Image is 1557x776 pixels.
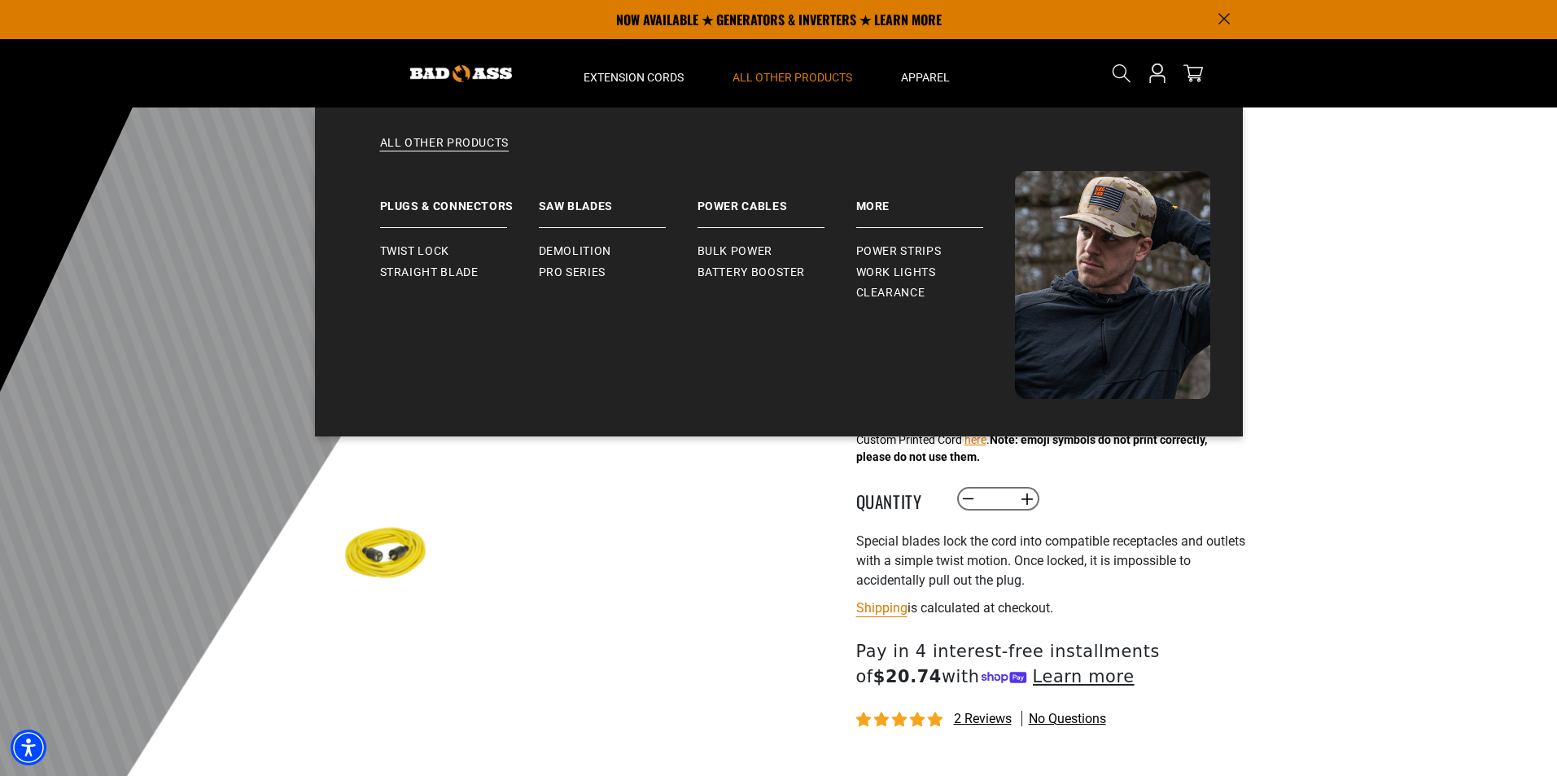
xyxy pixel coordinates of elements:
[856,262,1015,283] a: Work Lights
[584,70,684,85] span: Extension Cords
[856,244,942,259] span: Power Strips
[380,262,539,283] a: Straight Blade
[856,600,908,616] a: Shipping
[698,262,856,283] a: Battery Booster
[539,241,698,262] a: Demolition
[339,508,433,603] img: yellow
[539,244,611,259] span: Demolition
[380,265,479,280] span: Straight Blade
[1144,39,1170,107] a: Open this option
[539,262,698,283] a: Pro Series
[1180,64,1206,83] a: cart
[698,241,856,262] a: Bulk Power
[698,265,806,280] span: Battery Booster
[1109,60,1135,86] summary: Search
[1015,171,1210,399] img: Bad Ass Extension Cords
[856,171,1015,228] a: Battery Booster More Power Strips
[856,265,936,280] span: Work Lights
[539,171,698,228] a: Saw Blades
[733,70,852,85] span: All Other Products
[856,597,1255,619] div: is calculated at checkout.
[964,432,986,449] button: here
[539,265,606,280] span: Pro Series
[856,283,1015,304] a: Clearance
[856,241,1015,262] a: Power Strips
[856,712,946,728] span: 5.00 stars
[380,241,539,262] a: Twist Lock
[856,533,1245,588] span: Special blades lock the cord into compatible receptacles and outlets with a simple twist motion. ...
[348,135,1210,171] a: All Other Products
[11,730,46,765] div: Accessibility Menu
[954,711,1012,726] span: 2 reviews
[708,39,877,107] summary: All Other Products
[380,171,539,228] a: Plugs & Connectors
[856,286,925,300] span: Clearance
[901,70,950,85] span: Apparel
[1029,710,1106,728] span: No questions
[856,489,938,510] label: Quantity
[559,39,708,107] summary: Extension Cords
[698,171,856,228] a: Power Cables
[856,433,1207,463] strong: Note: emoji symbols do not print correctly, please do not use them.
[698,244,772,259] span: Bulk Power
[410,65,512,82] img: Bad Ass Extension Cords
[877,39,974,107] summary: Apparel
[380,244,449,259] span: Twist Lock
